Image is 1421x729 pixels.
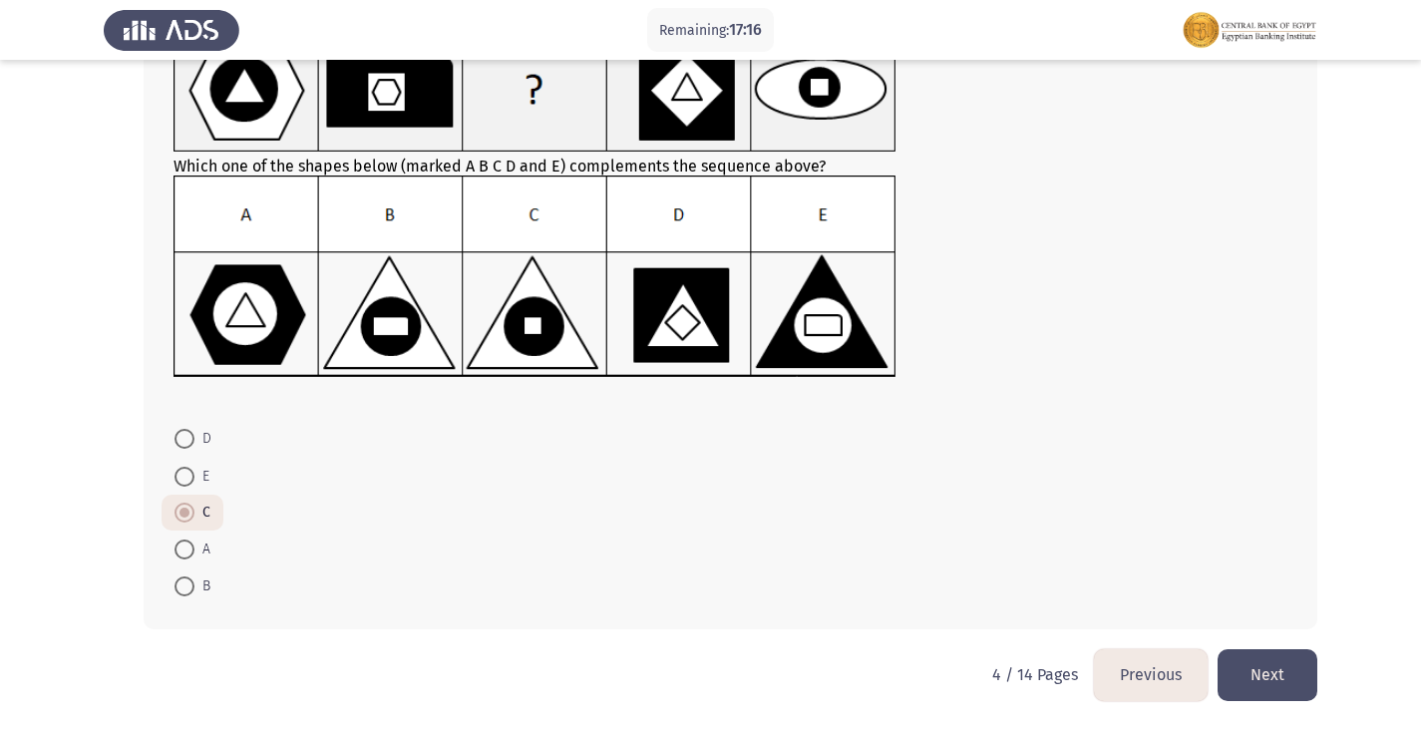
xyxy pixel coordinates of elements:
[659,18,762,43] p: Remaining:
[174,176,896,378] img: UkFYMDA5MUIucG5nMTYyMjAzMzI0NzA2Ng==.png
[1182,2,1317,58] img: Assessment logo of FOCUS Assessment 3 Modules EN
[104,2,239,58] img: Assess Talent Management logo
[174,26,1287,401] div: Which one of the shapes below (marked A B C D and E) complements the sequence above?
[194,465,209,489] span: E
[174,26,896,153] img: UkFYMDA5MUEucG5nMTYyMjAzMzE3MTk3Nw==.png
[194,538,210,561] span: A
[1218,649,1317,700] button: load next page
[194,574,210,598] span: B
[992,665,1078,684] p: 4 / 14 Pages
[194,427,211,451] span: D
[1094,649,1208,700] button: load previous page
[729,20,762,39] span: 17:16
[194,501,210,525] span: C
